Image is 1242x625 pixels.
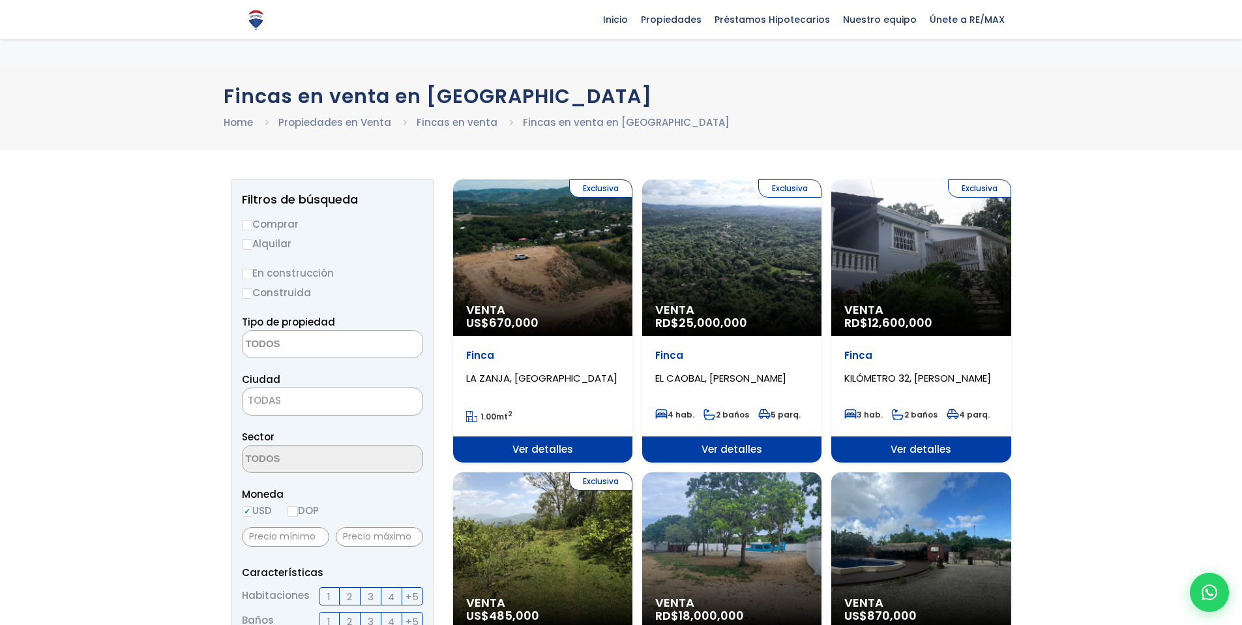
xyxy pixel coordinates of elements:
span: Exclusiva [569,179,632,198]
span: Venta [466,596,619,609]
span: Ver detalles [453,436,632,463]
span: US$ [844,607,917,624]
span: Nuestro equipo [836,10,923,29]
input: En construcción [242,269,252,279]
span: Venta [844,303,998,316]
span: Inicio [597,10,634,29]
span: 18,000,000 [679,607,744,624]
span: mt [466,411,512,422]
span: Tipo de propiedad [242,315,335,329]
span: Exclusiva [758,179,821,198]
span: RD$ [844,314,932,331]
span: Moneda [242,486,423,502]
span: 2 baños [703,409,749,420]
a: Fincas en venta [417,115,497,129]
a: Exclusiva Venta US$670,000 Finca LA ZANJA, [GEOGRAPHIC_DATA] 1.00mt2 Ver detalles [453,179,632,463]
li: Fincas en venta en [GEOGRAPHIC_DATA] [523,114,730,130]
input: Alquilar [242,239,252,250]
span: TODAS [243,391,422,410]
span: 2 [347,588,352,605]
span: Únete a RE/MAX [923,10,1011,29]
span: Sector [242,430,274,444]
h2: Filtros de búsqueda [242,193,423,206]
label: Construida [242,284,423,301]
span: Venta [844,596,998,609]
h1: Fincas en venta en [GEOGRAPHIC_DATA] [224,85,1019,108]
span: EL CAOBAL, [PERSON_NAME] [655,371,786,385]
label: En construcción [242,265,423,281]
input: Precio máximo [336,527,423,547]
input: Construida [242,288,252,299]
span: 2 baños [892,409,938,420]
span: 3 [368,588,374,605]
textarea: Search [243,331,369,359]
span: Venta [466,303,619,316]
a: Exclusiva Venta RD$25,000,000 Finca EL CAOBAL, [PERSON_NAME] 4 hab. 2 baños 5 parq. Ver detalles [642,179,821,463]
span: 870,000 [867,607,917,624]
span: Ver detalles [642,436,821,463]
textarea: Search [243,446,369,474]
span: KILÓMETRO 32, [PERSON_NAME] [844,371,991,385]
span: Exclusiva [948,179,1011,198]
p: Finca [466,349,619,362]
p: Finca [655,349,808,362]
span: +5 [406,588,419,605]
span: Ver detalles [831,436,1011,463]
p: Finca [844,349,998,362]
span: 25,000,000 [679,314,747,331]
span: 4 [388,588,394,605]
a: Home [224,115,253,129]
span: Préstamos Hipotecarios [708,10,836,29]
input: Precio mínimo [242,527,329,547]
span: US$ [466,314,539,331]
span: 1.00 [481,411,496,422]
span: Propiedades [634,10,708,29]
span: 3 hab. [844,409,883,420]
label: Alquilar [242,236,423,252]
span: 670,000 [489,314,539,331]
span: 1 [327,588,331,605]
span: 4 parq. [947,409,990,420]
span: RD$ [655,314,747,331]
span: US$ [466,607,539,624]
span: 5 parq. [758,409,801,420]
span: Venta [655,303,808,316]
span: 12,600,000 [868,314,932,331]
span: 485,000 [489,607,539,624]
span: RD$ [655,607,744,624]
a: Exclusiva Venta RD$12,600,000 Finca KILÓMETRO 32, [PERSON_NAME] 3 hab. 2 baños 4 parq. Ver detalles [831,179,1011,463]
span: Venta [655,596,808,609]
label: Comprar [242,216,423,232]
input: USD [242,506,252,517]
input: Comprar [242,220,252,230]
input: DOP [288,506,298,517]
span: Habitaciones [242,587,310,605]
a: Propiedades en Venta [278,115,391,129]
span: Exclusiva [569,472,632,491]
sup: 2 [508,409,512,419]
label: DOP [288,502,319,519]
p: Características [242,564,423,581]
label: USD [242,502,272,519]
span: Ciudad [242,373,280,386]
span: TODAS [248,393,281,407]
img: Logo de REMAX [244,8,267,31]
span: TODAS [242,388,423,416]
span: LA ZANJA, [GEOGRAPHIC_DATA] [466,371,617,385]
span: 4 hab. [655,409,694,420]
